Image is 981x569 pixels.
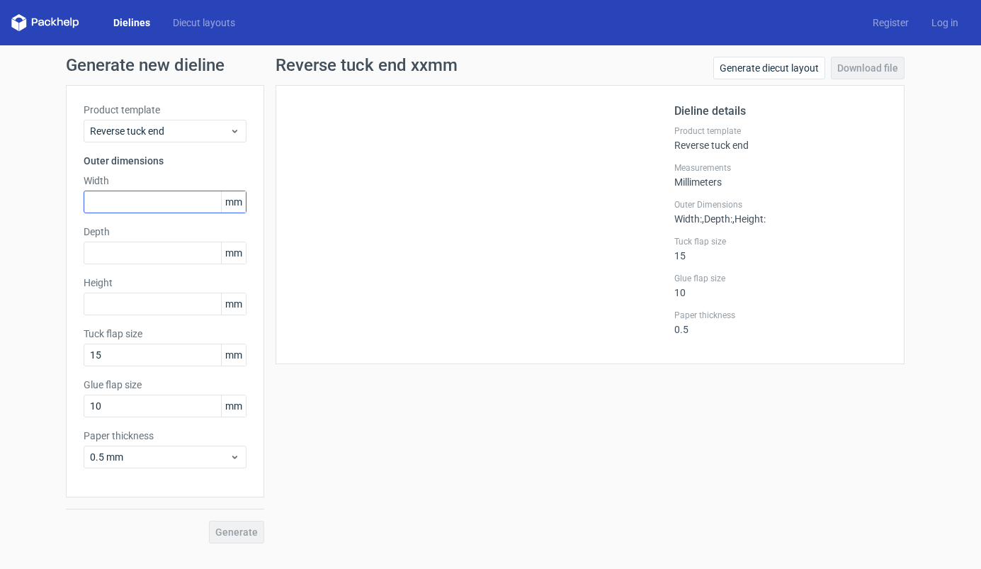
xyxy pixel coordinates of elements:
h1: Reverse tuck end xxmm [276,57,458,74]
div: 0.5 [674,310,887,335]
span: 0.5 mm [90,450,229,464]
label: Measurements [674,162,887,174]
label: Product template [84,103,246,117]
span: mm [221,191,246,213]
label: Paper thickness [84,429,246,443]
label: Glue flap size [674,273,887,284]
span: mm [221,293,246,315]
label: Glue flap size [84,378,246,392]
span: mm [221,395,246,417]
div: Millimeters [674,162,887,188]
a: Dielines [102,16,161,30]
span: , Depth : [702,213,732,225]
label: Tuck flap size [84,327,246,341]
div: Reverse tuck end [674,125,887,151]
label: Tuck flap size [674,236,887,247]
span: , Height : [732,213,766,225]
span: mm [221,344,246,366]
div: 10 [674,273,887,298]
label: Width [84,174,246,188]
div: 15 [674,236,887,261]
a: Log in [920,16,970,30]
span: Reverse tuck end [90,124,229,138]
label: Product template [674,125,887,137]
label: Outer Dimensions [674,199,887,210]
a: Register [861,16,920,30]
h3: Outer dimensions [84,154,246,168]
span: Width : [674,213,702,225]
h2: Dieline details [674,103,887,120]
label: Paper thickness [674,310,887,321]
label: Height [84,276,246,290]
a: Generate diecut layout [713,57,825,79]
label: Depth [84,225,246,239]
span: mm [221,242,246,264]
h1: Generate new dieline [66,57,916,74]
a: Diecut layouts [161,16,246,30]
